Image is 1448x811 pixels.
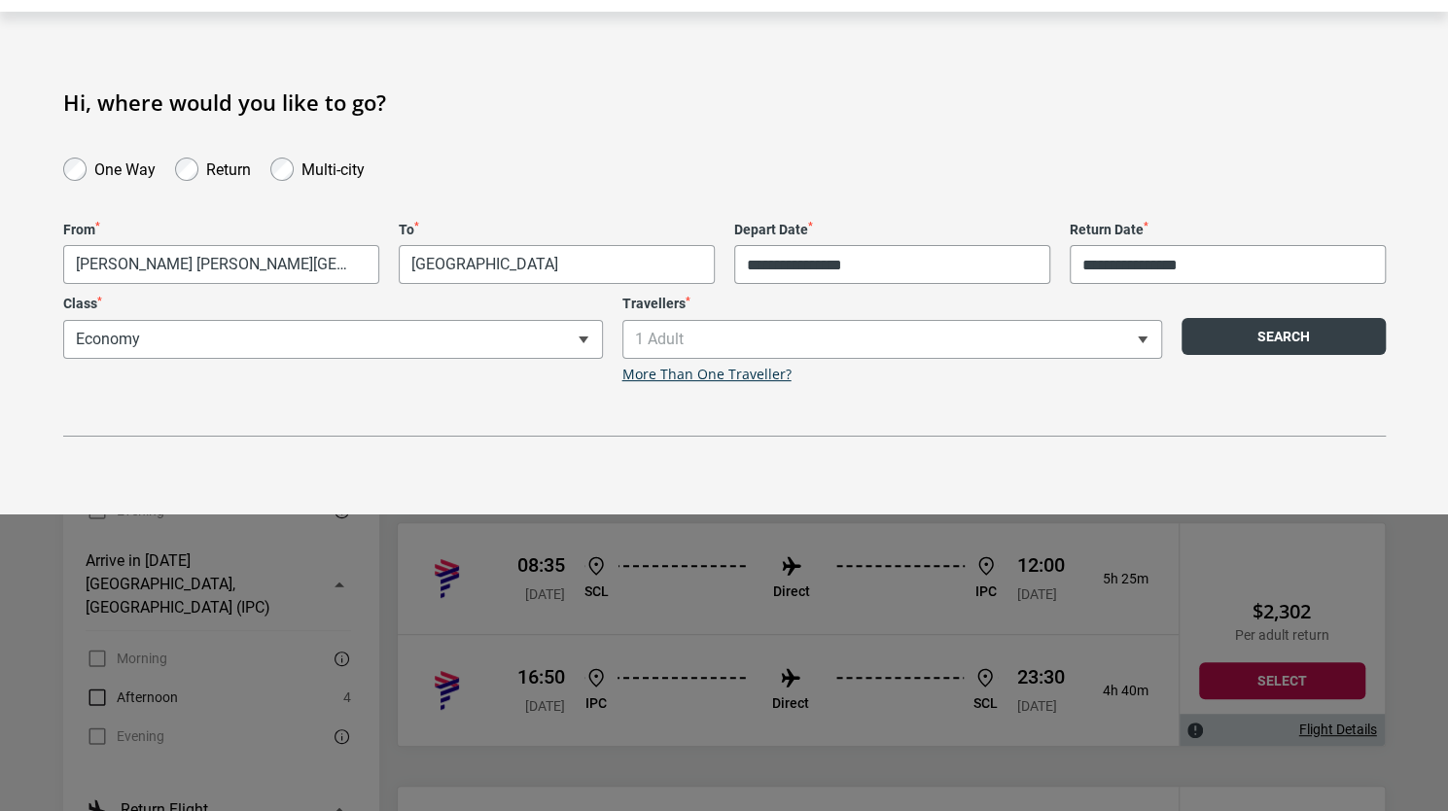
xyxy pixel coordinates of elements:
[63,89,1386,115] h1: Hi, where would you like to go?
[206,156,251,179] label: Return
[623,321,1161,358] span: 1 Adult
[63,320,603,359] span: Economy
[63,222,379,238] label: From
[1070,222,1386,238] label: Return Date
[400,246,714,283] span: Mataveri International Airport
[622,367,792,383] a: More Than One Traveller?
[1182,318,1386,355] button: Search
[622,320,1162,359] span: 1 Adult
[399,245,715,284] span: Mataveri International Airport
[734,222,1050,238] label: Depart Date
[64,246,378,283] span: Arturo Merino Benitez International Airport
[63,296,603,312] label: Class
[399,222,715,238] label: To
[94,156,156,179] label: One Way
[301,156,365,179] label: Multi-city
[63,245,379,284] span: Arturo Merino Benitez International Airport
[622,296,1162,312] label: Travellers
[64,321,602,358] span: Economy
